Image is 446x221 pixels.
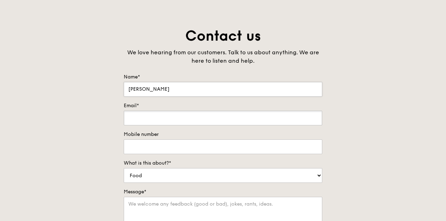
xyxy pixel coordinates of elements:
label: Email* [124,102,322,109]
label: Mobile number [124,131,322,138]
div: We love hearing from our customers. Talk to us about anything. We are here to listen and help. [124,48,322,65]
label: What is this about?* [124,160,322,167]
label: Name* [124,74,322,81]
h1: Contact us [124,27,322,46]
label: Message* [124,188,322,195]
